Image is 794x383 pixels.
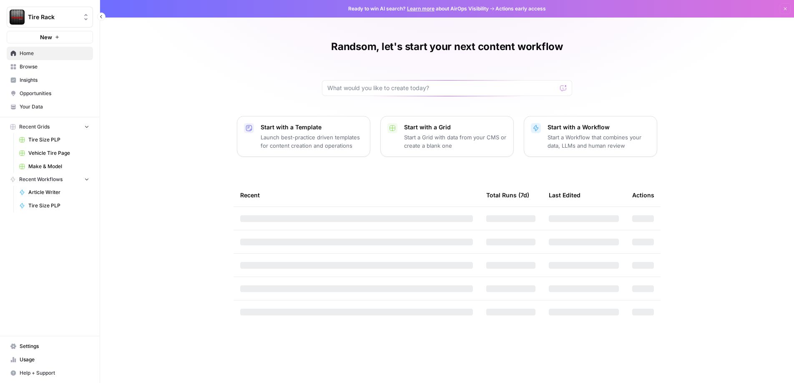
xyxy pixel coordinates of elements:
a: Opportunities [7,87,93,100]
span: Settings [20,343,89,350]
span: Actions early access [495,5,546,13]
span: Insights [20,76,89,84]
div: Total Runs (7d) [486,184,529,207]
p: Start a Grid with data from your CMS or create a blank one [404,133,507,150]
div: Actions [632,184,654,207]
a: Browse [7,60,93,73]
button: Help + Support [7,366,93,380]
a: Insights [7,73,93,87]
button: Start with a TemplateLaunch best-practice driven templates for content creation and operations [237,116,370,157]
a: Make & Model [15,160,93,173]
span: Browse [20,63,89,71]
div: Recent [240,184,473,207]
button: Recent Workflows [7,173,93,186]
p: Launch best-practice driven templates for content creation and operations [261,133,363,150]
span: Opportunities [20,90,89,97]
span: Help + Support [20,369,89,377]
span: Make & Model [28,163,89,170]
button: New [7,31,93,43]
span: Recent Workflows [19,176,63,183]
div: Last Edited [549,184,580,207]
p: Start with a Grid [404,123,507,131]
button: Start with a WorkflowStart a Workflow that combines your data, LLMs and human review [524,116,657,157]
a: Tire Size PLP [15,199,93,212]
a: Learn more [407,5,435,12]
p: Start a Workflow that combines your data, LLMs and human review [548,133,650,150]
a: Settings [7,340,93,353]
span: Article Writer [28,189,89,196]
button: Workspace: Tire Rack [7,7,93,28]
a: Vehicle Tire Page [15,146,93,160]
p: Start with a Template [261,123,363,131]
span: Recent Grids [19,123,50,131]
span: Vehicle Tire Page [28,149,89,157]
button: Start with a GridStart a Grid with data from your CMS or create a blank one [380,116,514,157]
a: Tire Size PLP [15,133,93,146]
span: Home [20,50,89,57]
span: Ready to win AI search? about AirOps Visibility [348,5,489,13]
a: Your Data [7,100,93,113]
a: Article Writer [15,186,93,199]
p: Start with a Workflow [548,123,650,131]
button: Recent Grids [7,121,93,133]
a: Home [7,47,93,60]
span: Tire Size PLP [28,202,89,209]
span: Your Data [20,103,89,111]
h1: Randsom, let's start your next content workflow [331,40,563,53]
span: Tire Rack [28,13,78,21]
span: New [40,33,52,41]
span: Tire Size PLP [28,136,89,144]
img: Tire Rack Logo [10,10,25,25]
input: What would you like to create today? [327,84,557,92]
span: Usage [20,356,89,363]
a: Usage [7,353,93,366]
